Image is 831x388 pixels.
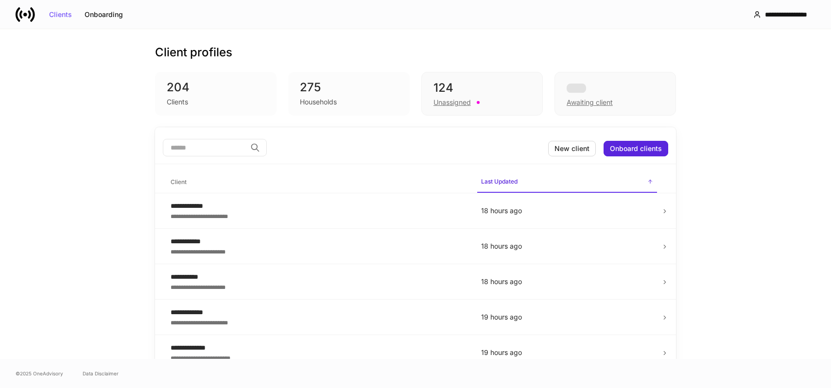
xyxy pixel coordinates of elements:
div: 204 [167,80,265,95]
p: 18 hours ago [481,241,653,251]
div: 275 [300,80,398,95]
span: © 2025 OneAdvisory [16,370,63,377]
div: New client [554,145,589,152]
div: Clients [49,11,72,18]
button: Clients [43,7,78,22]
div: 124 [433,80,531,96]
span: Last Updated [477,172,657,193]
div: Onboarding [85,11,123,18]
h3: Client profiles [155,45,232,60]
button: New client [548,141,596,156]
button: Onboarding [78,7,129,22]
div: Clients [167,97,188,107]
div: Households [300,97,337,107]
span: Client [167,172,469,192]
p: 19 hours ago [481,348,653,357]
div: Awaiting client [567,98,613,107]
div: 124Unassigned [421,72,543,116]
div: Awaiting client [554,72,676,116]
p: 18 hours ago [481,206,653,216]
h6: Last Updated [481,177,518,186]
div: Onboard clients [610,145,662,152]
h6: Client [171,177,187,186]
button: Onboard clients [604,141,668,156]
div: Unassigned [433,98,471,107]
p: 18 hours ago [481,277,653,287]
p: 19 hours ago [481,312,653,322]
a: Data Disclaimer [83,370,119,377]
